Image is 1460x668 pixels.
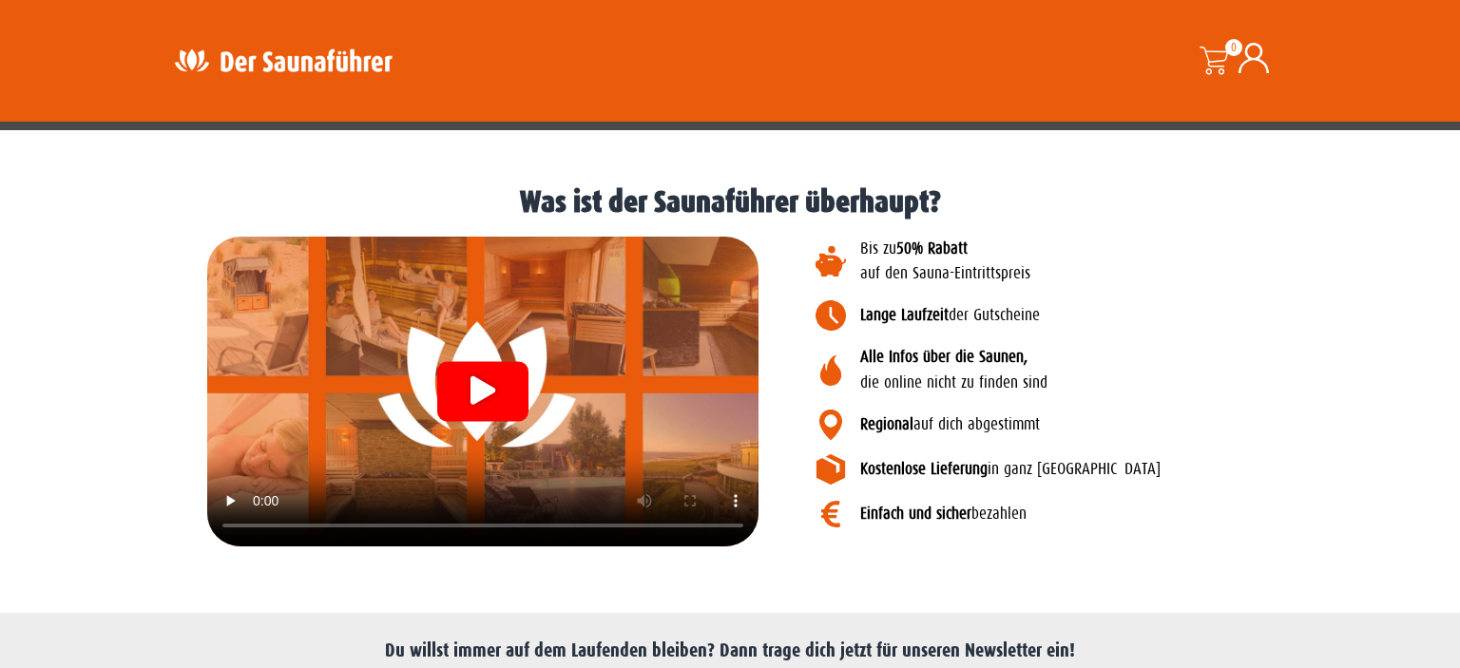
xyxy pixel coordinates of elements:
[860,505,971,523] b: Einfach und sicher
[10,187,1450,218] h1: Was ist der Saunaführer überhaupt?
[169,639,1291,662] h2: Du willst immer auf dem Laufenden bleiben? Dann trage dich jetzt für unseren Newsletter ein!
[896,239,968,258] b: 50% Rabatt
[860,460,988,478] b: Kostenlose Lieferung
[860,237,1338,287] p: Bis zu auf den Sauna-Eintrittspreis
[860,303,1338,328] p: der Gutscheine
[860,502,1338,526] p: bezahlen
[860,412,1338,437] p: auf dich abgestimmt
[860,457,1338,482] p: in ganz [GEOGRAPHIC_DATA]
[1225,39,1242,56] span: 0
[860,306,949,324] b: Lange Laufzeit
[860,348,1028,366] b: Alle Infos über die Saunen,
[437,361,528,421] div: Video abspielen
[860,345,1338,395] p: die online nicht zu finden sind
[860,415,913,433] b: Regional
